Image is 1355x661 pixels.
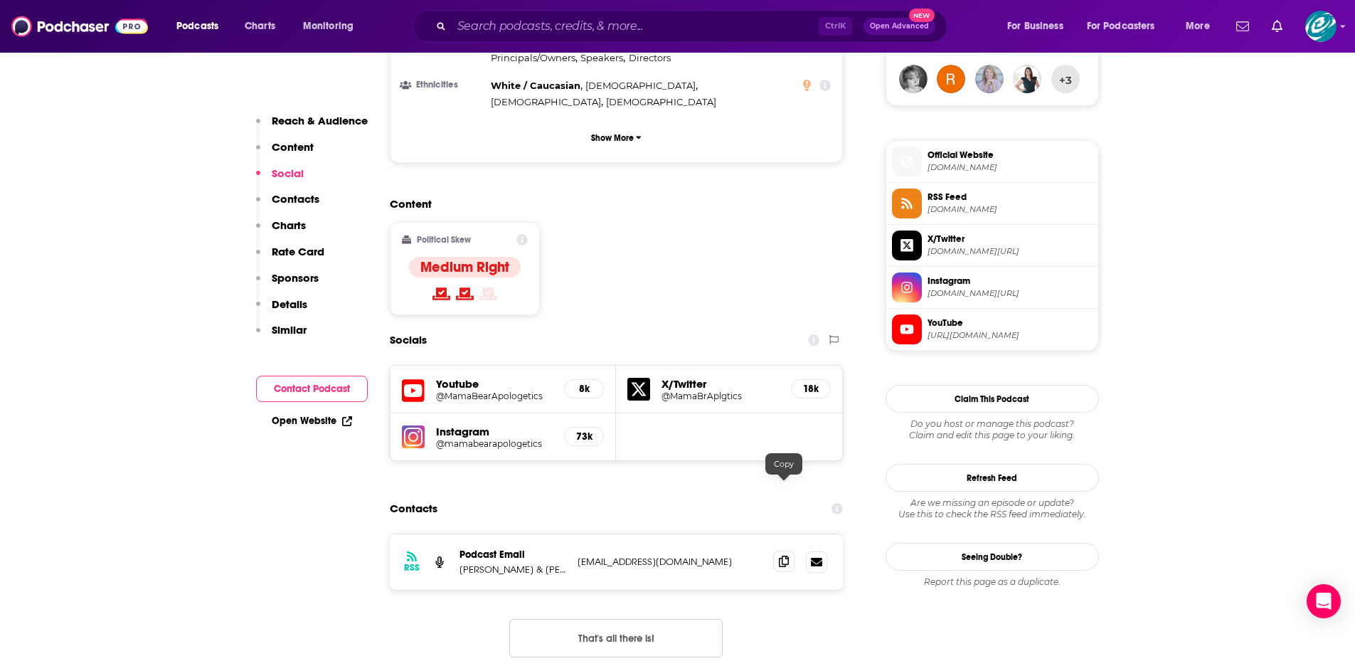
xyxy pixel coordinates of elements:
button: open menu [1078,15,1176,38]
img: jenniferhyates [975,65,1004,93]
img: ralynnathome [937,65,965,93]
span: Podcasts [176,16,218,36]
span: https://www.youtube.com/@MamaBearApologetics [928,330,1093,341]
span: Logged in as Resurrection [1305,11,1337,42]
span: [DEMOGRAPHIC_DATA] [606,96,716,107]
button: Nothing here. [509,619,723,657]
a: X/Twitter[DOMAIN_NAME][URL] [892,231,1093,260]
button: open menu [293,15,372,38]
span: RSS Feed [928,191,1093,203]
span: Speakers [580,52,623,63]
a: RSS Feed[DOMAIN_NAME] [892,189,1093,218]
a: YouTube[URL][DOMAIN_NAME] [892,314,1093,344]
span: , [491,78,583,94]
p: Details [272,297,307,311]
a: Instagram[DOMAIN_NAME][URL] [892,273,1093,302]
a: Official Website[DOMAIN_NAME] [892,147,1093,176]
a: Show notifications dropdown [1231,14,1255,38]
button: Charts [256,218,306,245]
h3: RSS [404,562,420,573]
button: +3 [1051,65,1080,93]
div: Report this page as a duplicate. [886,576,1099,588]
button: Sponsors [256,271,319,297]
span: , [580,50,625,66]
a: Open Website [272,415,352,427]
div: Are we missing an episode or update? Use this to check the RSS feed immediately. [886,497,1099,520]
span: Instagram [928,275,1093,287]
button: Similar [256,323,307,349]
button: Rate Card [256,245,324,271]
a: Seeing Double? [886,543,1099,571]
span: For Podcasters [1087,16,1155,36]
button: Details [256,297,307,324]
p: Reach & Audience [272,114,368,127]
span: Monitoring [303,16,354,36]
span: feeds.redcircle.com [928,204,1093,215]
p: Similar [272,323,307,337]
h5: 8k [576,383,592,395]
a: Charts [235,15,284,38]
span: For Business [1007,16,1063,36]
h5: 73k [576,430,592,443]
h2: Content [390,197,832,211]
div: Copy [765,453,802,475]
img: AmberCullum [1013,65,1041,93]
button: Reach & Audience [256,114,368,140]
span: , [585,78,698,94]
span: Open Advanced [870,23,929,30]
span: [DEMOGRAPHIC_DATA] [491,96,601,107]
p: Content [272,140,314,154]
button: Contacts [256,192,319,218]
span: twitter.com/MamaBrAplgtics [928,246,1093,257]
span: More [1186,16,1210,36]
span: White / Caucasian [491,80,580,91]
p: [PERSON_NAME] & [PERSON_NAME] [459,564,566,576]
span: redcircle.com [928,162,1093,173]
p: Contacts [272,192,319,206]
button: open menu [166,15,237,38]
p: Podcast Email [459,549,566,561]
p: Social [272,166,304,180]
span: [DEMOGRAPHIC_DATA] [585,80,696,91]
div: Open Intercom Messenger [1307,584,1341,618]
h2: Socials [390,327,427,354]
p: Sponsors [272,271,319,285]
button: Claim This Podcast [886,385,1099,413]
span: , [491,50,578,66]
span: instagram.com/mamabearapologetics [928,288,1093,299]
button: Contact Podcast [256,376,368,402]
div: Claim and edit this page to your liking. [886,418,1099,441]
span: New [909,9,935,22]
h5: X/Twitter [661,377,780,391]
input: Search podcasts, credits, & more... [452,15,819,38]
a: @MamaBearApologetics [436,391,553,401]
button: Open AdvancedNew [864,18,935,35]
p: Charts [272,218,306,232]
img: Podchaser - Follow, Share and Rate Podcasts [11,13,148,40]
span: Ctrl K [819,17,852,36]
button: Show More [402,125,831,151]
div: Search podcasts, credits, & more... [426,10,961,43]
h5: @MamaBrAplgtics [661,391,780,401]
a: @mamabearapologetics [436,438,553,449]
h4: Medium Right [420,258,509,276]
span: , [491,94,603,110]
h5: 18k [803,383,819,395]
button: Social [256,166,304,193]
img: reannar [899,65,928,93]
span: Do you host or manage this podcast? [886,418,1099,430]
p: [EMAIL_ADDRESS][DOMAIN_NAME] [578,556,762,568]
span: Official Website [928,149,1093,162]
p: Rate Card [272,245,324,258]
span: YouTube [928,317,1093,329]
h5: Youtube [436,377,553,391]
h2: Contacts [390,495,437,522]
a: Show notifications dropdown [1266,14,1288,38]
